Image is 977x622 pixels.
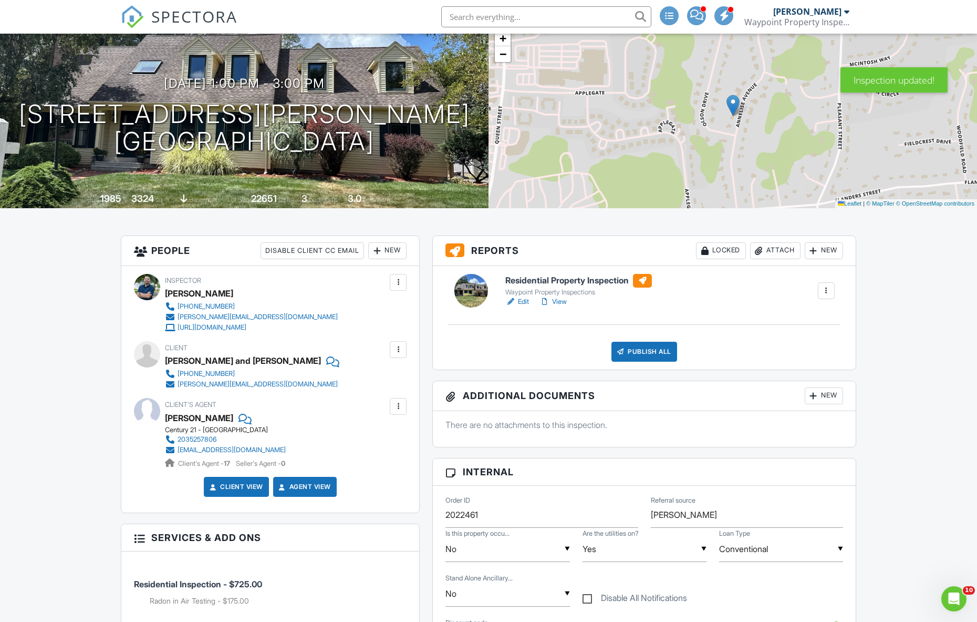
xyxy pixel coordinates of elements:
[505,274,652,297] a: Residential Property Inspection Waypoint Property Inspections
[19,100,470,156] h1: [STREET_ADDRESS][PERSON_NAME] [GEOGRAPHIC_DATA]
[840,67,948,93] div: Inspection updated!
[500,47,506,60] span: −
[165,301,338,312] a: [PHONE_NUMBER]
[505,297,529,307] a: Edit
[495,46,511,62] a: Zoom out
[155,196,170,203] span: sq. ft.
[495,30,511,46] a: Zoom in
[805,388,843,404] div: New
[505,274,652,288] h6: Residential Property Inspection
[165,322,338,333] a: [URL][DOMAIN_NAME]
[651,496,695,505] label: Referral source
[165,277,201,284] span: Inspector
[281,460,285,467] strong: 0
[445,574,513,583] label: Stand Alone Ancillary Service
[302,193,307,204] div: 3
[178,435,217,444] div: 2035257806
[583,529,639,538] label: Are the utilities on?
[121,236,419,266] h3: People
[278,196,292,203] span: sq.ft.
[165,353,321,369] div: [PERSON_NAME] and [PERSON_NAME]
[165,312,338,322] a: [PERSON_NAME][EMAIL_ADDRESS][DOMAIN_NAME]
[866,200,895,207] a: © MapTiler
[368,242,407,259] div: New
[189,196,217,203] span: basement
[838,200,861,207] a: Leaflet
[433,236,856,266] h3: Reports
[165,410,233,426] a: [PERSON_NAME]
[178,446,286,454] div: [EMAIL_ADDRESS][DOMAIN_NAME]
[164,76,325,90] h3: [DATE] 1:00 pm - 3:00 pm
[224,460,230,467] strong: 17
[805,242,843,259] div: New
[121,14,237,36] a: SPECTORA
[445,529,510,538] label: Is this property occupied?
[227,196,250,203] span: Lot Size
[611,342,677,362] div: Publish All
[121,524,419,552] h3: Services & Add ons
[165,401,216,409] span: Client's Agent
[309,196,338,203] span: bedrooms
[261,242,364,259] div: Disable Client CC Email
[500,32,506,45] span: +
[121,5,144,28] img: The Best Home Inspection Software - Spectora
[178,370,235,378] div: [PHONE_NUMBER]
[863,200,865,207] span: |
[445,419,843,431] p: There are no attachments to this inspection.
[165,379,338,390] a: [PERSON_NAME][EMAIL_ADDRESS][DOMAIN_NAME]
[583,593,687,606] label: Disable All Notifications
[539,297,567,307] a: View
[348,193,361,204] div: 3.0
[134,559,407,614] li: Service: Residential Inspection
[207,482,263,492] a: Client View
[165,285,233,301] div: [PERSON_NAME]
[165,434,286,445] a: 2035257806
[277,482,331,492] a: Agent View
[896,200,974,207] a: © OpenStreetMap contributors
[178,313,338,321] div: [PERSON_NAME][EMAIL_ADDRESS][DOMAIN_NAME]
[165,369,338,379] a: [PHONE_NUMBER]
[178,460,232,467] span: Client's Agent -
[441,6,651,27] input: Search everything...
[433,458,856,486] h3: Internal
[165,426,294,434] div: Century 21 - [GEOGRAPHIC_DATA]
[151,5,237,27] span: SPECTORA
[433,381,856,411] h3: Additional Documents
[165,344,188,352] span: Client
[773,6,841,17] div: [PERSON_NAME]
[719,529,750,538] label: Loan Type
[100,193,121,204] div: 1985
[696,242,746,259] div: Locked
[134,579,262,589] span: Residential Inspection - $725.00
[445,496,470,505] label: Order ID
[87,196,99,203] span: Built
[941,586,966,611] iframe: Intercom live chat
[178,323,246,332] div: [URL][DOMAIN_NAME]
[178,380,338,389] div: [PERSON_NAME][EMAIL_ADDRESS][DOMAIN_NAME]
[236,460,285,467] span: Seller's Agent -
[251,193,277,204] div: 22651
[150,596,407,606] li: Add on: Radon in Air Testing
[178,302,235,311] div: [PHONE_NUMBER]
[505,288,652,297] div: Waypoint Property Inspections
[750,242,801,259] div: Attach
[363,196,393,203] span: bathrooms
[726,95,740,116] img: Marker
[963,586,975,595] span: 10
[744,17,849,27] div: Waypoint Property Inspections, LLC
[165,445,286,455] a: [EMAIL_ADDRESS][DOMAIN_NAME]
[131,193,154,204] div: 3324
